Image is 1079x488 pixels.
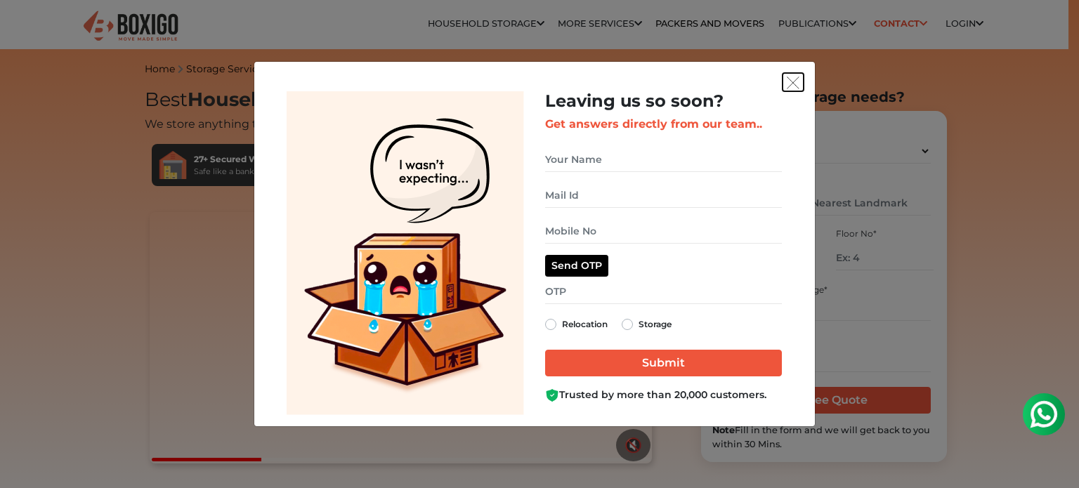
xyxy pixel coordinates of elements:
[545,388,559,402] img: Boxigo Customer Shield
[545,279,782,304] input: OTP
[545,219,782,244] input: Mobile No
[545,117,782,131] h3: Get answers directly from our team..
[545,255,608,277] button: Send OTP
[545,183,782,208] input: Mail Id
[287,91,524,415] img: Lead Welcome Image
[562,316,608,333] label: Relocation
[639,316,672,333] label: Storage
[14,14,42,42] img: whatsapp-icon.svg
[545,147,782,172] input: Your Name
[545,350,782,376] input: Submit
[545,91,782,112] h2: Leaving us so soon?
[545,388,782,402] div: Trusted by more than 20,000 customers.
[787,77,799,89] img: exit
